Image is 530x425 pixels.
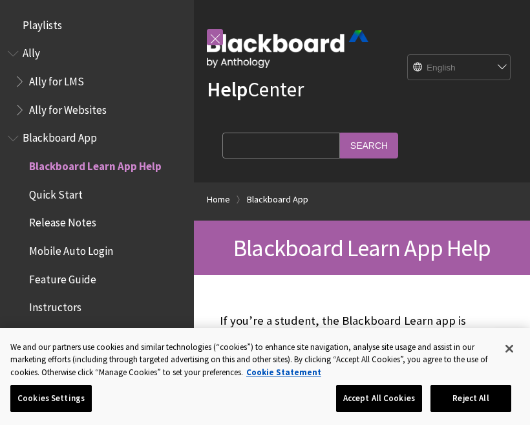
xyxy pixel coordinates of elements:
span: Release Notes [29,212,96,230]
span: Students [29,325,74,342]
div: We and our partners use cookies and similar technologies (“cookies”) to enhance site navigation, ... [10,341,493,379]
a: HelpCenter [207,76,304,102]
span: Blackboard App [23,127,97,145]
span: Quick Start [29,184,83,201]
a: More information about your privacy, opens in a new tab [246,367,321,378]
span: Instructors [29,297,81,314]
input: Search [340,133,398,158]
span: Ally for LMS [29,71,84,88]
strong: Help [207,76,248,102]
select: Site Language Selector [408,55,511,81]
img: Blackboard by Anthology [207,30,368,68]
nav: Book outline for Playlists [8,14,186,36]
a: Blackboard App [247,191,308,208]
span: Ally [23,43,40,60]
button: Reject All [430,385,511,412]
span: Mobile Auto Login [29,240,113,257]
span: Ally for Websites [29,99,107,116]
p: If you’re a student, the Blackboard Learn app is designed especially for you to view content and ... [220,312,504,414]
button: Cookies Settings [10,385,92,412]
span: Blackboard Learn App Help [29,155,162,173]
button: Accept All Cookies [336,385,422,412]
nav: Book outline for Anthology Ally Help [8,43,186,121]
span: Playlists [23,14,62,32]
button: Close [495,334,524,363]
a: Home [207,191,230,208]
span: Feature Guide [29,268,96,286]
span: Blackboard Learn App Help [233,233,491,263]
